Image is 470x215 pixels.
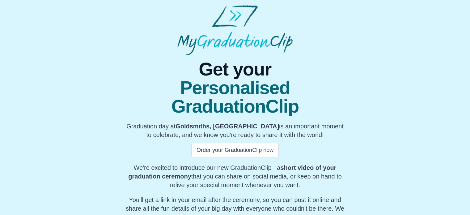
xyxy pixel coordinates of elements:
img: MyGraduationClip [177,5,292,55]
p: Graduation day at is an important moment to celebrate, and we know you're ready to share it with ... [125,122,345,139]
b: short video of your graduation ceremony [128,164,336,180]
button: Order your GraduationClip now [191,143,279,157]
p: We're excited to introduce our new GraduationClip - a that you can share on social media, or keep... [125,163,345,189]
span: Personalised GraduationClip [125,79,345,116]
span: Get your [125,60,345,79]
b: Goldsmiths, [GEOGRAPHIC_DATA] [176,123,279,130]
